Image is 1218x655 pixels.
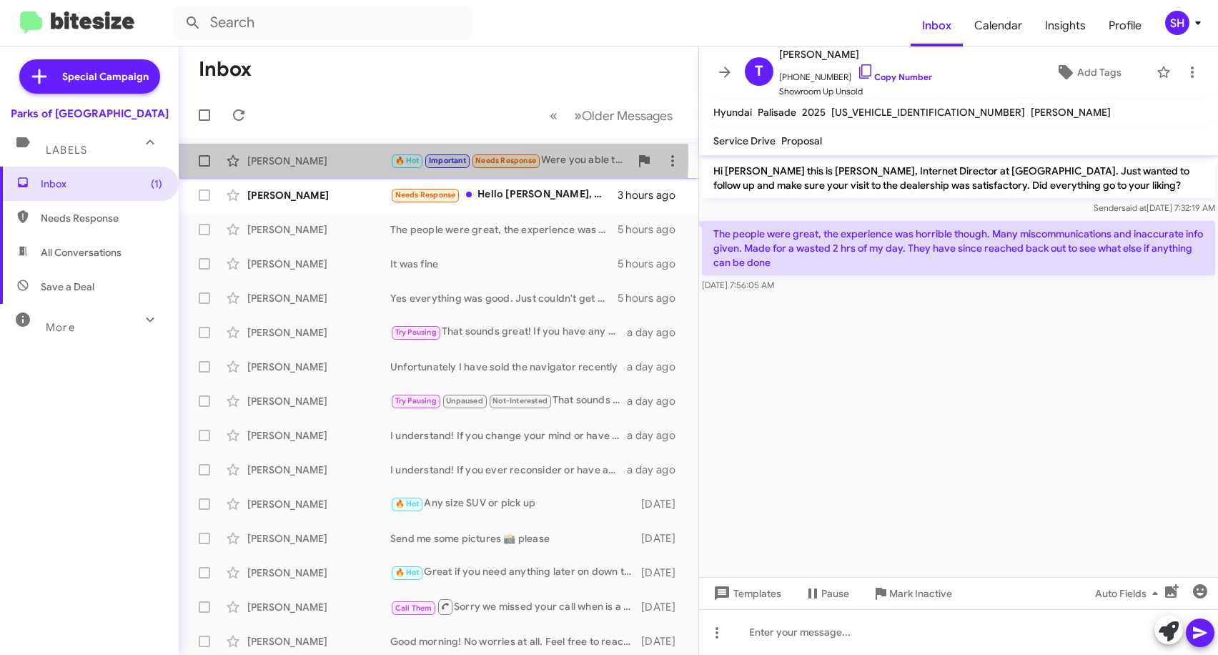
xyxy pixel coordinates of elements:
[1034,5,1097,46] a: Insights
[618,291,687,305] div: 5 hours ago
[390,291,618,305] div: Yes everything was good. Just couldn't get numbers to line up.
[1095,581,1164,606] span: Auto Fields
[390,564,639,581] div: Great if you need anything later on down the road don't hesitate to reach out.
[395,568,420,577] span: 🔥 Hot
[755,60,763,83] span: T
[831,106,1025,119] span: [US_VEHICLE_IDENTIFICATION_NUMBER]
[699,581,793,606] button: Templates
[779,84,932,99] span: Showroom Up Unsold
[11,107,169,121] div: Parks of [GEOGRAPHIC_DATA]
[390,393,627,409] div: That sounds great! Let me know when you're back, and we can schedule a time to discuss your vehic...
[199,58,252,81] h1: Inbox
[173,6,473,40] input: Search
[390,598,639,616] div: Sorry we missed your call when is a good time to reach back out?
[963,5,1034,46] a: Calendar
[702,158,1215,198] p: Hi [PERSON_NAME] this is [PERSON_NAME], Internet Director at [GEOGRAPHIC_DATA]. Just wanted to fo...
[395,327,437,337] span: Try Pausing
[710,581,781,606] span: Templates
[247,463,390,477] div: [PERSON_NAME]
[639,566,687,580] div: [DATE]
[758,106,796,119] span: Palisade
[1031,106,1111,119] span: [PERSON_NAME]
[889,581,952,606] span: Mark Inactive
[574,107,582,124] span: »
[247,325,390,340] div: [PERSON_NAME]
[781,134,822,147] span: Proposal
[802,106,826,119] span: 2025
[395,156,420,165] span: 🔥 Hot
[861,581,964,606] button: Mark Inactive
[821,581,849,606] span: Pause
[618,222,687,237] div: 5 hours ago
[779,63,932,84] span: [PHONE_NUMBER]
[429,156,466,165] span: Important
[62,69,149,84] span: Special Campaign
[713,134,776,147] span: Service Drive
[390,634,639,649] div: Good morning! No worries at all. Feel free to reach out whenever you're ready. We’re here to help...
[702,280,774,290] span: [DATE] 7:56:05 AM
[247,291,390,305] div: [PERSON_NAME]
[390,187,618,203] div: Hello [PERSON_NAME], we are looking for a great deal. And we are in no hurry. We plan on keeping ...
[702,221,1215,275] p: The people were great, the experience was horrible though. Many miscommunications and inaccurate ...
[247,600,390,614] div: [PERSON_NAME]
[46,144,87,157] span: Labels
[395,396,437,405] span: Try Pausing
[1122,202,1147,213] span: said at
[19,59,160,94] a: Special Campaign
[639,497,687,511] div: [DATE]
[395,604,432,613] span: Call Them
[46,321,75,334] span: More
[247,497,390,511] div: [PERSON_NAME]
[390,428,627,443] div: I understand! If you change your mind or have any questions, feel free to reach out. Have a great...
[542,101,681,130] nav: Page navigation example
[247,188,390,202] div: [PERSON_NAME]
[390,152,630,169] div: Were you able to talk to the managers about this?
[395,499,420,508] span: 🔥 Hot
[1097,5,1153,46] a: Profile
[247,257,390,271] div: [PERSON_NAME]
[247,154,390,168] div: [PERSON_NAME]
[247,531,390,546] div: [PERSON_NAME]
[390,324,627,340] div: That sounds great! If you have any questions or decide to move forward, feel free to reach out. W...
[390,222,618,237] div: The people were great, the experience was horrible though. Many miscommunications and inaccurate ...
[390,257,618,271] div: It was fine
[550,107,558,124] span: «
[618,257,687,271] div: 5 hours ago
[1165,11,1189,35] div: SH
[41,245,122,260] span: All Conversations
[247,428,390,443] div: [PERSON_NAME]
[627,394,687,408] div: a day ago
[639,531,687,546] div: [DATE]
[565,101,681,130] button: Next
[793,581,861,606] button: Pause
[1026,59,1149,85] button: Add Tags
[41,211,162,225] span: Needs Response
[390,531,639,546] div: Send me some pictures 📸 please
[475,156,536,165] span: Needs Response
[582,108,673,124] span: Older Messages
[627,428,687,443] div: a day ago
[151,177,162,191] span: (1)
[541,101,566,130] button: Previous
[639,634,687,649] div: [DATE]
[247,360,390,374] div: [PERSON_NAME]
[247,566,390,580] div: [PERSON_NAME]
[41,280,94,294] span: Save a Deal
[1084,581,1175,606] button: Auto Fields
[492,396,548,405] span: Not-Interested
[395,190,456,200] span: Needs Response
[247,634,390,649] div: [PERSON_NAME]
[639,600,687,614] div: [DATE]
[41,177,162,191] span: Inbox
[390,463,627,477] div: I understand! If you ever reconsider or have any questions, feel free to reach out. We'd be happy...
[247,222,390,237] div: [PERSON_NAME]
[627,360,687,374] div: a day ago
[390,496,639,512] div: Any size SUV or pick up
[618,188,687,202] div: 3 hours ago
[627,325,687,340] div: a day ago
[911,5,963,46] a: Inbox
